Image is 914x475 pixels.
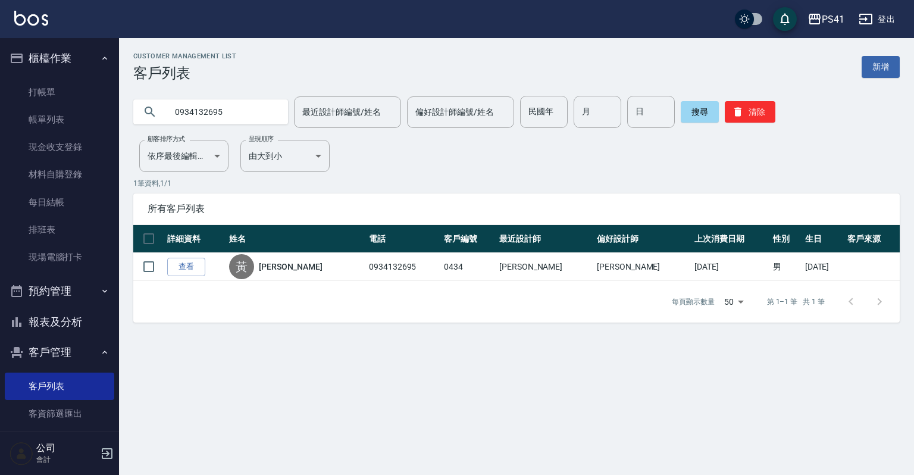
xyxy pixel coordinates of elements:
[773,7,797,31] button: save
[862,56,900,78] a: 新增
[36,454,97,465] p: 會計
[594,225,691,253] th: 偏好設計師
[5,337,114,368] button: 客戶管理
[802,225,844,253] th: 生日
[5,106,114,133] a: 帳單列表
[5,43,114,74] button: 櫃檯作業
[681,101,719,123] button: 搜尋
[133,178,900,189] p: 1 筆資料, 1 / 1
[822,12,844,27] div: PS41
[366,253,441,281] td: 0934132695
[594,253,691,281] td: [PERSON_NAME]
[441,253,496,281] td: 0434
[5,243,114,271] a: 現場電腦打卡
[496,253,594,281] td: [PERSON_NAME]
[719,286,748,318] div: 50
[5,307,114,337] button: 報表及分析
[803,7,849,32] button: PS41
[5,276,114,307] button: 預約管理
[167,258,205,276] a: 查看
[672,296,715,307] p: 每頁顯示數量
[167,96,278,128] input: 搜尋關鍵字
[139,140,228,172] div: 依序最後編輯時間
[725,101,775,123] button: 清除
[14,11,48,26] img: Logo
[691,225,770,253] th: 上次消費日期
[5,427,114,455] a: 卡券管理
[441,225,496,253] th: 客戶編號
[10,442,33,465] img: Person
[164,225,226,253] th: 詳細資料
[844,225,900,253] th: 客戶來源
[259,261,322,273] a: [PERSON_NAME]
[854,8,900,30] button: 登出
[496,225,594,253] th: 最近設計師
[5,161,114,188] a: 材料自購登錄
[148,135,185,143] label: 顧客排序方式
[5,79,114,106] a: 打帳單
[36,442,97,454] h5: 公司
[5,373,114,400] a: 客戶列表
[691,253,770,281] td: [DATE]
[5,133,114,161] a: 現金收支登錄
[148,203,885,215] span: 所有客戶列表
[249,135,274,143] label: 呈現順序
[133,52,236,60] h2: Customer Management List
[133,65,236,82] h3: 客戶列表
[226,225,366,253] th: 姓名
[240,140,330,172] div: 由大到小
[5,189,114,216] a: 每日結帳
[770,253,802,281] td: 男
[5,400,114,427] a: 客資篩選匯出
[5,216,114,243] a: 排班表
[366,225,441,253] th: 電話
[802,253,844,281] td: [DATE]
[770,225,802,253] th: 性別
[229,254,254,279] div: 黃
[767,296,825,307] p: 第 1–1 筆 共 1 筆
